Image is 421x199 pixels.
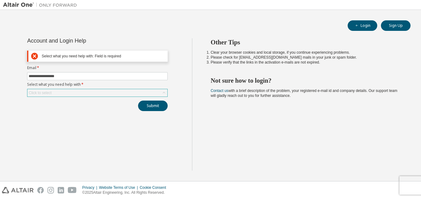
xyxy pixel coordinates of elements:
img: youtube.svg [68,187,77,193]
button: Login [348,20,377,31]
a: Contact us [211,89,228,93]
label: Email [27,65,168,70]
img: Altair One [3,2,80,8]
div: Privacy [82,185,99,190]
span: with a brief description of the problem, your registered e-mail id and company details. Our suppo... [211,89,398,98]
label: Select what you need help with [27,82,168,87]
h2: Other Tips [211,38,400,46]
div: Website Terms of Use [99,185,140,190]
h2: Not sure how to login? [211,77,400,85]
div: Click to select [27,89,167,97]
img: instagram.svg [47,187,54,193]
p: © 2025 Altair Engineering, Inc. All Rights Reserved. [82,190,170,195]
img: altair_logo.svg [2,187,34,193]
li: Clear your browser cookies and local storage, if you continue experiencing problems. [211,50,400,55]
div: Account and Login Help [27,38,140,43]
li: Please check for [EMAIL_ADDRESS][DOMAIN_NAME] mails in your junk or spam folder. [211,55,400,60]
div: Select what you need help with: Field is required [42,54,165,59]
li: Please verify that the links in the activation e-mails are not expired. [211,60,400,65]
img: facebook.svg [37,187,44,193]
button: Sign Up [381,20,411,31]
img: linkedin.svg [58,187,64,193]
button: Submit [138,101,168,111]
div: Cookie Consent [140,185,170,190]
div: Click to select [29,90,51,95]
